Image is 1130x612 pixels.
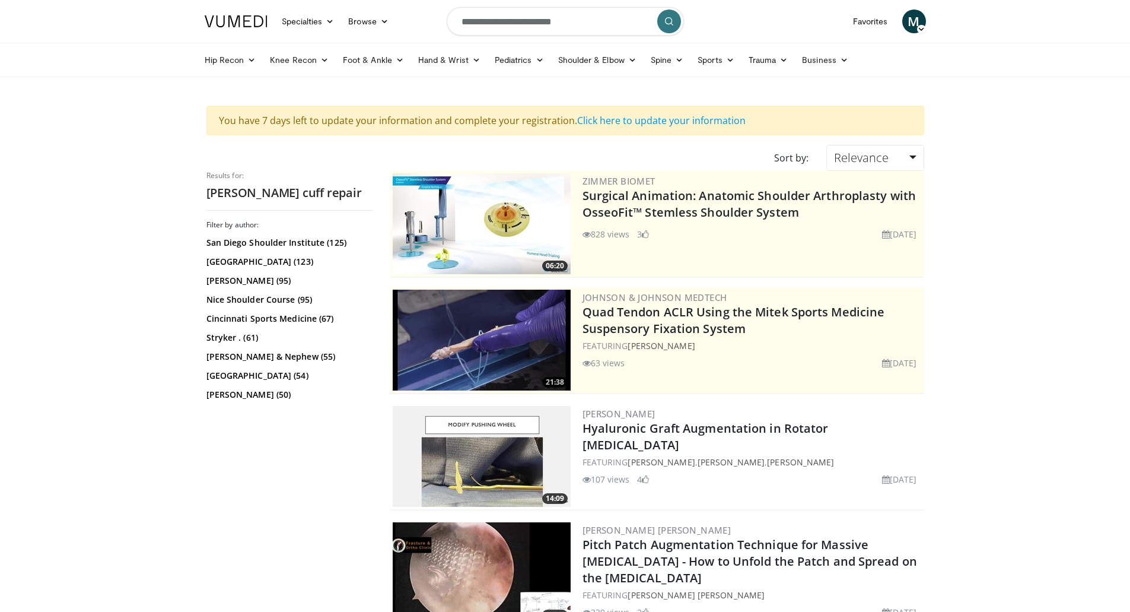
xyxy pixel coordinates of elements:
li: 828 views [582,228,630,240]
div: FEATURING [582,340,922,352]
a: 21:38 [393,290,571,391]
a: 06:20 [393,173,571,274]
div: Sort by: [765,145,817,171]
a: Business [795,48,855,72]
a: [GEOGRAPHIC_DATA] (123) [206,256,370,268]
li: [DATE] [882,228,917,240]
a: 14:09 [393,406,571,507]
a: Foot & Ankle [336,48,411,72]
a: [PERSON_NAME] [PERSON_NAME] [582,524,731,536]
a: Pitch Patch Augmentation Technique for Massive [MEDICAL_DATA] - How to Unfold the Patch and Sprea... [582,537,917,586]
li: 4 [637,473,649,486]
a: Surgical Animation: Anatomic Shoulder Arthroplasty with OsseoFit™ Stemless Shoulder System [582,188,916,220]
li: 63 views [582,357,625,369]
span: 21:38 [542,377,568,388]
a: Nice Shoulder Course (95) [206,294,370,306]
div: FEATURING , , [582,456,922,468]
p: Results for: [206,171,373,180]
a: [PERSON_NAME] & Nephew (55) [206,351,370,363]
a: Quad Tendon ACLR Using the Mitek Sports Medicine Suspensory Fixation System [582,304,885,337]
a: [PERSON_NAME] (95) [206,275,370,287]
li: [DATE] [882,473,917,486]
a: Spine [644,48,690,72]
a: Pediatrics [488,48,551,72]
a: Sports [690,48,741,72]
a: Cincinnati Sports Medicine (67) [206,313,370,325]
span: 14:09 [542,493,568,504]
a: Shoulder & Elbow [551,48,644,72]
a: [PERSON_NAME] [628,340,695,351]
a: Knee Recon [263,48,336,72]
a: [PERSON_NAME] [PERSON_NAME] [628,589,765,601]
a: Relevance [826,145,924,171]
li: [DATE] [882,357,917,369]
li: 3 [637,228,649,240]
a: Zimmer Biomet [582,175,655,187]
a: Hyaluronic Graft Augmentation in Rotator [MEDICAL_DATA] [582,420,829,453]
span: Relevance [834,150,889,166]
img: VuMedi Logo [205,15,268,27]
li: 107 views [582,473,630,486]
a: Stryker . (61) [206,332,370,344]
div: FEATURING [582,589,922,601]
input: Search topics, interventions [447,7,684,36]
img: 84e7f812-2061-4fff-86f6-cdff29f66ef4.300x170_q85_crop-smart_upscale.jpg [393,173,571,274]
a: Trauma [741,48,795,72]
a: M [902,9,926,33]
span: 06:20 [542,261,568,271]
a: [PERSON_NAME] (50) [206,389,370,401]
a: Hand & Wrist [411,48,488,72]
a: [PERSON_NAME] [582,408,655,420]
a: [PERSON_NAME] [767,456,834,468]
a: [PERSON_NAME] [628,456,695,468]
a: Click here to update your information [577,114,746,127]
a: San Diego Shoulder Institute (125) [206,237,370,249]
img: b78fd9da-dc16-4fd1-a89d-538d899827f1.300x170_q85_crop-smart_upscale.jpg [393,290,571,391]
a: Browse [341,9,396,33]
div: You have 7 days left to update your information and complete your registration. [206,106,924,135]
a: Specialties [275,9,342,33]
h2: [PERSON_NAME] cuff repair [206,185,373,201]
h3: Filter by author: [206,220,373,230]
a: [GEOGRAPHIC_DATA] (54) [206,370,370,382]
a: [PERSON_NAME] [698,456,765,468]
a: Johnson & Johnson MedTech [582,291,727,303]
img: 4ea01b77-b68e-4a04-941e-90b6eaf5b9bb.300x170_q85_crop-smart_upscale.jpg [393,406,571,507]
a: Hip Recon [198,48,263,72]
a: Favorites [846,9,895,33]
